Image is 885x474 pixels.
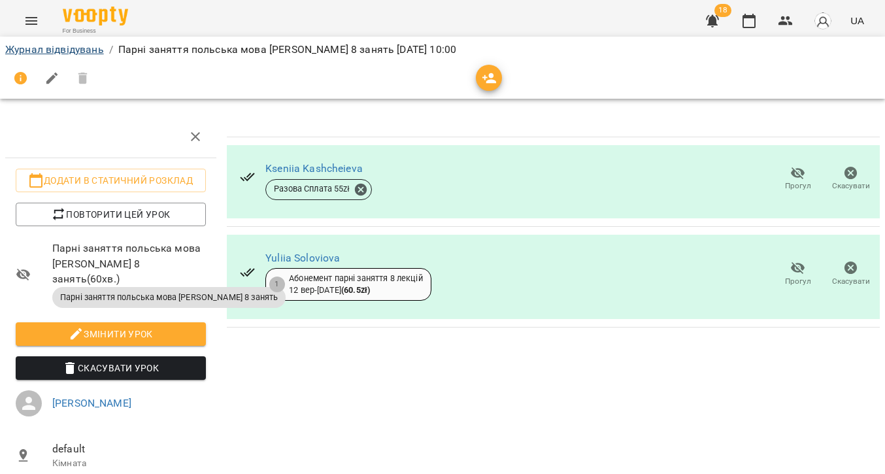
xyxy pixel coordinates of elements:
[832,276,870,287] span: Скасувати
[52,441,206,457] span: default
[266,183,358,195] span: Разова Сплата 55 zł
[63,27,128,35] span: For Business
[52,292,286,303] span: Парні заняття польська мова [PERSON_NAME] 8 занять
[850,14,864,27] span: UA
[814,12,832,30] img: avatar_s.png
[16,203,206,226] button: Повторити цей урок
[5,43,104,56] a: Журнал відвідувань
[265,252,340,264] a: Yuliia Soloviova
[832,180,870,192] span: Скасувати
[16,322,206,346] button: Змінити урок
[52,241,206,287] span: Парні заняття польська мова [PERSON_NAME] 8 занять ( 60 хв. )
[289,273,423,297] div: Абонемент парні заняття 8 лекцій 12 вер - [DATE]
[109,42,113,58] li: /
[824,161,877,197] button: Скасувати
[16,356,206,380] button: Скасувати Урок
[63,7,128,25] img: Voopty Logo
[771,256,824,292] button: Прогул
[341,285,370,295] b: ( 60.5 zł )
[118,42,456,58] p: Парні заняття польська мова [PERSON_NAME] 8 занять [DATE] 10:00
[26,360,195,376] span: Скасувати Урок
[714,4,731,17] span: 18
[269,277,285,292] div: 1
[52,397,131,409] a: [PERSON_NAME]
[771,161,824,197] button: Прогул
[26,207,195,222] span: Повторити цей урок
[16,169,206,192] button: Додати в статичний розклад
[265,162,363,175] a: Kseniia Kashcheieva
[785,180,811,192] span: Прогул
[5,42,880,58] nav: breadcrumb
[16,5,47,37] button: Menu
[26,326,195,342] span: Змінити урок
[845,8,869,33] button: UA
[26,173,195,188] span: Додати в статичний розклад
[52,457,206,470] p: Кімната
[824,256,877,292] button: Скасувати
[785,276,811,287] span: Прогул
[265,179,372,200] div: Разова Сплата 55zł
